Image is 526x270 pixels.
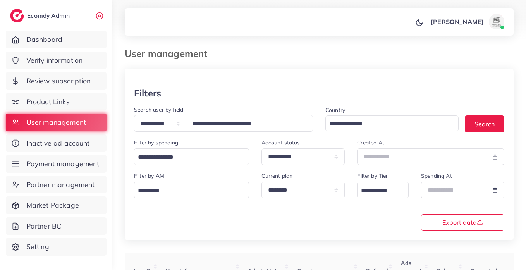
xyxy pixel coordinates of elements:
[6,93,107,111] a: Product Links
[26,242,49,252] span: Setting
[26,55,83,65] span: Verify information
[26,76,91,86] span: Review subscription
[135,185,239,197] input: Search for option
[261,172,292,180] label: Current plan
[6,134,107,152] a: Inactive ad account
[261,139,300,146] label: Account status
[357,182,409,198] div: Search for option
[134,172,164,180] label: Filter by AM
[26,159,100,169] span: Payment management
[426,14,507,29] a: [PERSON_NAME]avatar
[6,176,107,194] a: Partner management
[6,238,107,256] a: Setting
[26,117,86,127] span: User management
[134,139,178,146] label: Filter by spending
[26,97,70,107] span: Product Links
[26,221,62,231] span: Partner BC
[26,200,79,210] span: Market Package
[134,106,183,114] label: Search user by field
[327,118,449,130] input: Search for option
[10,9,24,22] img: logo
[421,172,452,180] label: Spending At
[134,148,249,165] div: Search for option
[489,14,504,29] img: avatar
[6,217,107,235] a: Partner BC
[6,155,107,173] a: Payment management
[6,72,107,90] a: Review subscription
[431,17,484,26] p: [PERSON_NAME]
[125,48,213,59] h3: User management
[10,9,72,22] a: logoEcomdy Admin
[6,31,107,48] a: Dashboard
[465,115,504,132] button: Search
[358,185,399,197] input: Search for option
[357,172,388,180] label: Filter by Tier
[325,115,459,131] div: Search for option
[26,34,62,45] span: Dashboard
[134,182,249,198] div: Search for option
[6,196,107,214] a: Market Package
[27,12,72,19] h2: Ecomdy Admin
[325,106,345,114] label: Country
[442,219,483,225] span: Export data
[26,180,95,190] span: Partner management
[134,88,161,99] h3: Filters
[26,138,90,148] span: Inactive ad account
[6,114,107,131] a: User management
[421,214,504,231] button: Export data
[357,139,384,146] label: Created At
[6,52,107,69] a: Verify information
[135,151,239,163] input: Search for option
